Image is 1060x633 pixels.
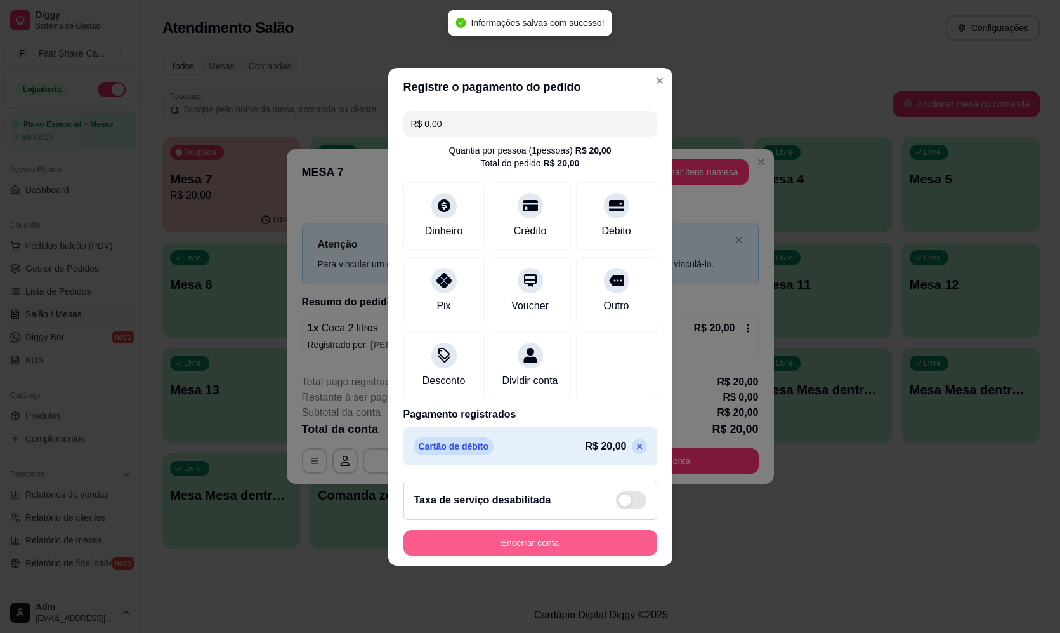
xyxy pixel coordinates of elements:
[422,373,466,389] div: Desconto
[601,223,631,239] div: Débito
[388,68,672,106] header: Registre o pagamento do pedido
[403,407,657,422] p: Pagamento registrados
[544,157,580,170] div: R$ 20,00
[414,437,494,455] p: Cartão de débito
[514,223,547,239] div: Crédito
[414,493,551,508] h2: Taxa de serviço desabilitada
[436,298,450,314] div: Pix
[511,298,549,314] div: Voucher
[425,223,463,239] div: Dinheiro
[448,144,611,157] div: Quantia por pessoa ( 1 pessoas)
[586,439,627,454] p: R$ 20,00
[603,298,629,314] div: Outro
[502,373,558,389] div: Dividir conta
[471,18,604,28] span: Informações salvas com sucesso!
[575,144,612,157] div: R$ 20,00
[403,530,657,556] button: Encerrar conta
[411,111,650,137] input: Ex.: hambúrguer de cordeiro
[650,70,670,91] button: Close
[455,18,466,28] span: check-circle
[481,157,580,170] div: Total do pedido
